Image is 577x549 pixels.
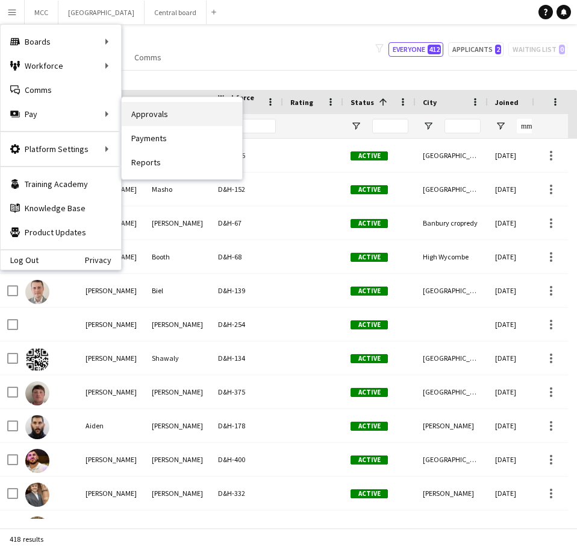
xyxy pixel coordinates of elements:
span: Active [351,455,388,465]
div: [GEOGRAPHIC_DATA] [416,341,488,375]
div: [PERSON_NAME] [78,443,145,476]
a: Knowledge Base [1,196,121,220]
div: D&H-178 [211,409,283,442]
button: Everyone412 [388,42,443,57]
div: [PERSON_NAME] [145,206,211,240]
a: Payments [122,126,242,150]
div: [PERSON_NAME] [145,443,211,476]
div: D&H-375 [211,375,283,408]
div: D&H-332 [211,477,283,510]
span: Active [351,287,388,296]
div: [GEOGRAPHIC_DATA] [416,139,488,172]
div: Pay [1,102,121,126]
a: Comms [129,49,166,65]
span: Workforce ID [218,93,261,111]
div: Workforce [1,54,121,78]
img: Aidan Scarbrough [25,381,49,405]
a: Comms [1,78,121,102]
div: Booth [145,240,211,273]
a: Privacy [85,255,121,265]
div: D&H-68 [211,240,283,273]
div: [DATE] [488,510,560,544]
div: [PERSON_NAME] [145,375,211,408]
div: [DATE] [488,206,560,240]
div: Platform Settings [1,137,121,161]
span: Active [351,354,388,363]
div: [PERSON_NAME] [78,308,145,341]
div: [PERSON_NAME] [78,274,145,307]
div: Banbury cropredy [416,206,488,240]
img: Alex Wright [25,516,49,541]
span: Active [351,422,388,431]
button: [GEOGRAPHIC_DATA] [58,1,145,24]
a: Approvals [122,102,242,126]
div: [DATE] [488,240,560,273]
button: Central board [145,1,207,24]
div: [DATE] [488,375,560,408]
input: Status Filter Input [372,119,408,133]
span: 2 [495,45,501,54]
a: Training Academy [1,172,121,196]
div: [DATE] [488,409,560,442]
div: [GEOGRAPHIC_DATA] [416,375,488,408]
button: Open Filter Menu [423,121,434,132]
img: Alex De Vries [25,483,49,507]
div: D&H-139 [211,274,283,307]
div: D&H-67 [211,206,283,240]
div: D&H-152 [211,173,283,206]
div: [DATE] [488,274,560,307]
span: Active [351,320,388,329]
span: City [423,98,437,107]
div: D&H-134 [211,341,283,375]
div: [GEOGRAPHIC_DATA] [416,173,488,206]
div: [PERSON_NAME] [145,510,211,544]
div: [DATE] [488,139,560,172]
button: MCC [25,1,58,24]
div: [PERSON_NAME] [416,409,488,442]
input: Joined Filter Input [517,119,553,133]
div: D&H-254 [211,308,283,341]
span: Active [351,388,388,397]
img: Aiden Lewis [25,415,49,439]
span: Active [351,151,388,160]
div: [PERSON_NAME] [145,477,211,510]
div: [PERSON_NAME] [78,341,145,375]
input: City Filter Input [444,119,481,133]
div: [DATE] [488,443,560,476]
span: 412 [428,45,441,54]
button: Open Filter Menu [495,121,506,132]
img: Adam Shawaly [25,347,49,372]
div: [PERSON_NAME] [416,477,488,510]
button: Open Filter Menu [351,121,361,132]
div: Boards [1,30,121,54]
div: Biel [145,274,211,307]
a: Product Updates [1,220,121,244]
a: Log Out [1,255,39,265]
div: [DATE] [488,341,560,375]
a: Reports [122,150,242,174]
div: [PERSON_NAME] [78,375,145,408]
div: D&H-215 [211,139,283,172]
div: [GEOGRAPHIC_DATA] [416,510,488,544]
span: Active [351,253,388,262]
img: Alejandro Patino [25,449,49,473]
span: Status [351,98,374,107]
input: Workforce ID Filter Input [240,119,276,133]
span: Comms [134,52,161,63]
span: Rating [290,98,313,107]
div: High Wycombe [416,240,488,273]
div: Shawaly [145,341,211,375]
div: [DATE] [488,308,560,341]
div: [PERSON_NAME] [145,409,211,442]
span: Active [351,185,388,194]
div: [GEOGRAPHIC_DATA] [416,274,488,307]
div: [PERSON_NAME] [145,308,211,341]
div: Aiden [78,409,145,442]
div: [DATE] [488,173,560,206]
span: Active [351,489,388,498]
div: [GEOGRAPHIC_DATA] [416,443,488,476]
span: Joined [495,98,519,107]
div: [PERSON_NAME] [78,477,145,510]
div: [DATE] [488,477,560,510]
div: D&H-144 [211,510,283,544]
